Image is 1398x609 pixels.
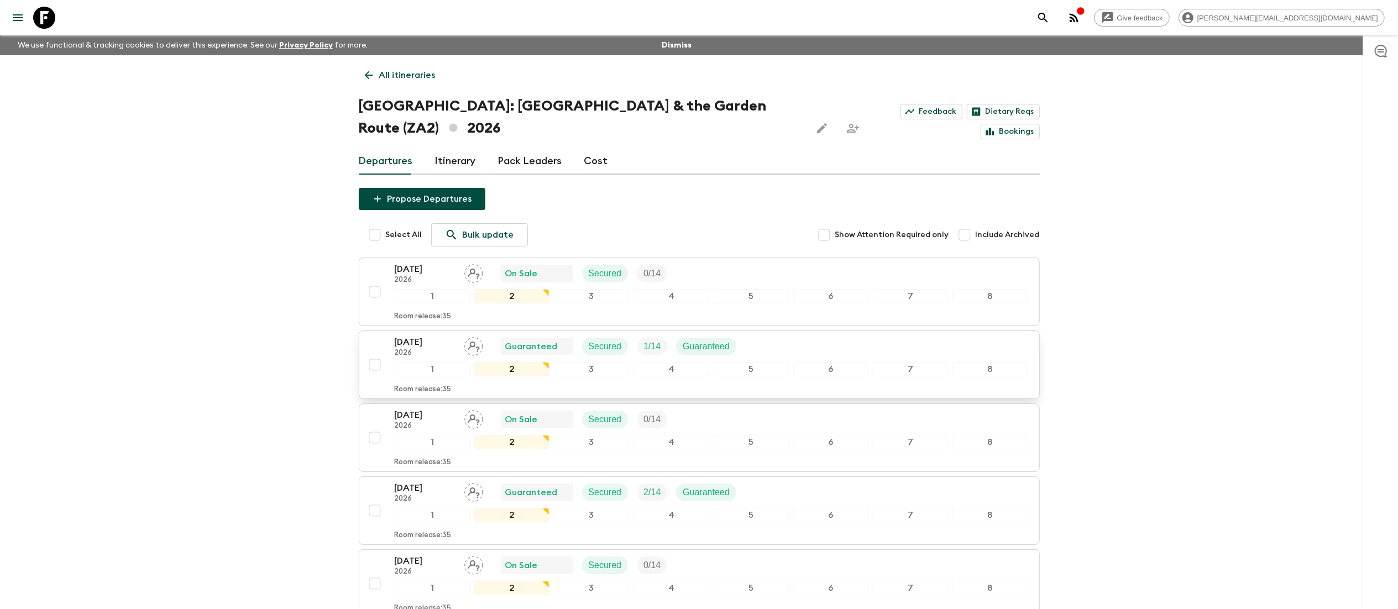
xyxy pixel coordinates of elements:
div: 7 [873,362,948,376]
button: menu [7,7,29,29]
div: 3 [554,435,629,449]
p: 2026 [395,422,455,431]
a: All itineraries [359,64,442,86]
p: 1 / 14 [643,340,661,353]
div: Secured [582,265,629,282]
div: Secured [582,484,629,501]
a: Bulk update [431,223,528,246]
p: 2026 [395,276,455,285]
a: Privacy Policy [279,41,333,49]
p: Secured [589,559,622,572]
span: Select All [386,229,422,240]
span: Assign pack leader [464,559,483,568]
div: 2 [474,508,549,522]
a: Pack Leaders [498,148,562,175]
div: 1 [395,289,470,303]
div: 8 [952,289,1028,303]
div: 7 [873,435,948,449]
span: Show Attention Required only [835,229,949,240]
div: 8 [952,435,1028,449]
a: Bookings [981,124,1040,139]
a: Feedback [900,104,962,119]
p: [DATE] [395,335,455,349]
a: Itinerary [435,148,476,175]
p: On Sale [505,267,538,280]
div: 5 [714,289,789,303]
div: 6 [793,435,868,449]
div: 1 [395,362,470,376]
p: On Sale [505,413,538,426]
a: Dietary Reqs [967,104,1040,119]
div: 3 [554,289,629,303]
div: Trip Fill [637,338,667,355]
p: Room release: 35 [395,385,452,394]
button: [DATE]2026Assign pack leaderGuaranteedSecuredTrip FillGuaranteed12345678Room release:35 [359,330,1040,399]
div: 7 [873,289,948,303]
p: 0 / 14 [643,267,661,280]
div: 7 [873,581,948,595]
p: [DATE] [395,408,455,422]
a: Cost [584,148,608,175]
p: Room release: 35 [395,312,452,321]
p: Room release: 35 [395,458,452,467]
div: 5 [714,581,789,595]
p: Guaranteed [683,486,730,499]
div: 4 [633,435,709,449]
div: 6 [793,508,868,522]
div: Trip Fill [637,484,667,501]
p: Guaranteed [505,340,558,353]
div: Secured [582,411,629,428]
span: Give feedback [1111,14,1169,22]
span: Assign pack leader [464,267,483,276]
p: Guaranteed [505,486,558,499]
div: Trip Fill [637,556,667,574]
p: 2026 [395,495,455,503]
div: 4 [633,362,709,376]
span: Include Archived [976,229,1040,240]
div: 5 [714,362,789,376]
div: Trip Fill [637,411,667,428]
div: Secured [582,338,629,355]
span: [PERSON_NAME][EMAIL_ADDRESS][DOMAIN_NAME] [1191,14,1384,22]
div: 3 [554,362,629,376]
div: 8 [952,508,1028,522]
p: We use functional & tracking cookies to deliver this experience. See our for more. [13,35,372,55]
button: [DATE]2026Assign pack leaderOn SaleSecuredTrip Fill12345678Room release:35 [359,258,1040,326]
p: Secured [589,340,622,353]
div: 8 [952,581,1028,595]
div: Secured [582,556,629,574]
p: [DATE] [395,481,455,495]
p: 0 / 14 [643,559,661,572]
div: 2 [474,289,549,303]
span: Assign pack leader [464,486,483,495]
p: Secured [589,413,622,426]
a: Departures [359,148,413,175]
p: Secured [589,267,622,280]
div: 8 [952,362,1028,376]
p: On Sale [505,559,538,572]
button: Propose Departures [359,188,485,210]
div: 5 [714,508,789,522]
button: [DATE]2026Assign pack leaderGuaranteedSecuredTrip FillGuaranteed12345678Room release:35 [359,476,1040,545]
p: Secured [589,486,622,499]
button: search adventures [1032,7,1054,29]
div: 4 [633,581,709,595]
div: [PERSON_NAME][EMAIL_ADDRESS][DOMAIN_NAME] [1179,9,1385,27]
h1: [GEOGRAPHIC_DATA]: [GEOGRAPHIC_DATA] & the Garden Route (ZA2) 2026 [359,95,803,139]
span: Assign pack leader [464,340,483,349]
div: 6 [793,289,868,303]
p: 2 / 14 [643,486,661,499]
p: 0 / 14 [643,413,661,426]
div: 2 [474,581,549,595]
div: Trip Fill [637,265,667,282]
button: [DATE]2026Assign pack leaderOn SaleSecuredTrip Fill12345678Room release:35 [359,403,1040,472]
p: All itineraries [379,69,436,82]
button: Edit this itinerary [811,117,833,139]
div: 3 [554,581,629,595]
div: 3 [554,508,629,522]
p: [DATE] [395,262,455,276]
div: 5 [714,435,789,449]
p: 2026 [395,568,455,576]
div: 6 [793,362,868,376]
p: [DATE] [395,554,455,568]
